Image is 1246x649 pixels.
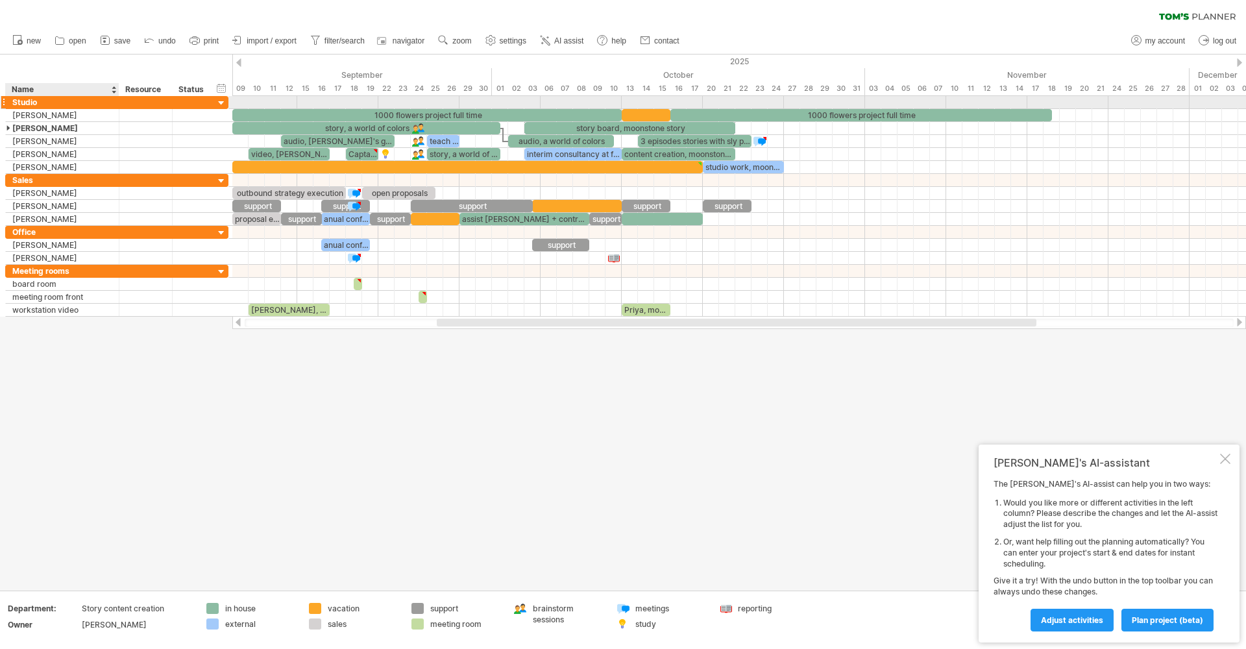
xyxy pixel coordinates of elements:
[411,82,427,95] div: Wednesday, 24 September 2025
[82,619,191,630] div: [PERSON_NAME]
[281,213,322,225] div: support
[557,82,573,95] div: Tuesday, 7 October 2025
[833,82,849,95] div: Thursday, 30 October 2025
[12,239,112,251] div: [PERSON_NAME]
[979,82,995,95] div: Wednesday, 12 November 2025
[1132,615,1203,625] span: plan project (beta)
[946,82,962,95] div: Monday, 10 November 2025
[430,618,501,630] div: meeting room
[435,32,475,49] a: zoom
[12,304,112,316] div: workstation video
[158,36,176,45] span: undo
[247,36,297,45] span: import / export
[12,161,112,173] div: [PERSON_NAME]
[622,82,638,95] div: Monday, 13 October 2025
[622,304,670,316] div: Priya, moonstone project
[508,135,614,147] div: audio, a world of colors
[225,603,296,614] div: in house
[751,82,768,95] div: Thursday, 23 October 2025
[524,148,622,160] div: interim consultancy at freestay publishers
[1011,82,1027,95] div: Friday, 14 November 2025
[1092,82,1108,95] div: Friday, 21 November 2025
[411,200,533,212] div: support
[378,82,395,95] div: Monday, 22 September 2025
[654,36,679,45] span: contact
[186,32,223,49] a: print
[622,148,735,160] div: content creation, moonstone campaign
[1060,82,1076,95] div: Wednesday, 19 November 2025
[249,304,330,316] div: [PERSON_NAME], [PERSON_NAME]'s Ocean project
[1173,82,1190,95] div: Friday, 28 November 2025
[362,82,378,95] div: Friday, 19 September 2025
[816,82,833,95] div: Wednesday, 29 October 2025
[9,32,45,49] a: new
[114,36,130,45] span: save
[533,603,604,625] div: brainstorm sessions
[328,618,398,630] div: sales
[135,68,492,82] div: September 2025
[12,291,112,303] div: meeting room front
[881,82,898,95] div: Tuesday, 4 November 2025
[635,618,706,630] div: study
[605,82,622,95] div: Friday, 10 October 2025
[849,82,865,95] div: Friday, 31 October 2025
[670,82,687,95] div: Thursday, 16 October 2025
[1145,36,1185,45] span: my account
[321,200,370,212] div: support
[800,82,816,95] div: Tuesday, 28 October 2025
[865,68,1190,82] div: November 2025
[229,32,300,49] a: import / export
[703,161,784,173] div: studio work, moonstone project
[638,135,751,147] div: 3 episodes stories with sly podcast
[1044,82,1060,95] div: Tuesday, 18 November 2025
[125,83,165,96] div: Resource
[12,226,112,238] div: Office
[12,148,112,160] div: [PERSON_NAME]
[1076,82,1092,95] div: Thursday, 20 November 2025
[69,36,86,45] span: open
[249,148,330,160] div: video, [PERSON_NAME]'s Ocean quest
[324,36,365,45] span: filter/search
[1003,537,1217,569] li: Or, want help filling out the planning automatically? You can enter your project's start & end da...
[8,619,79,630] div: Owner
[430,603,501,614] div: support
[492,68,865,82] div: October 2025
[1222,82,1238,95] div: Wednesday, 3 December 2025
[995,82,1011,95] div: Thursday, 13 November 2025
[375,32,428,49] a: navigator
[330,82,346,95] div: Wednesday, 17 September 2025
[12,200,112,212] div: [PERSON_NAME]
[12,109,112,121] div: [PERSON_NAME]
[768,82,784,95] div: Friday, 24 October 2025
[541,82,557,95] div: Monday, 6 October 2025
[443,82,459,95] div: Friday, 26 September 2025
[654,82,670,95] div: Wednesday, 15 October 2025
[735,82,751,95] div: Wednesday, 22 October 2025
[51,32,90,49] a: open
[670,109,1052,121] div: 1000 flowers project full time
[994,479,1217,631] div: The [PERSON_NAME]'s AI-assist can help you in two ways: Give it a try! With the undo button in th...
[594,32,630,49] a: help
[532,239,589,251] div: support
[1206,82,1222,95] div: Tuesday, 2 December 2025
[249,82,265,95] div: Wednesday, 10 September 2025
[27,36,41,45] span: new
[1190,82,1206,95] div: Monday, 1 December 2025
[281,82,297,95] div: Friday, 12 September 2025
[719,82,735,95] div: Tuesday, 21 October 2025
[328,603,398,614] div: vacation
[1157,82,1173,95] div: Thursday, 27 November 2025
[508,82,524,95] div: Thursday, 2 October 2025
[482,32,530,49] a: settings
[914,82,930,95] div: Thursday, 6 November 2025
[313,82,330,95] div: Tuesday, 16 September 2025
[297,82,313,95] div: Monday, 15 September 2025
[637,32,683,49] a: contact
[12,265,112,277] div: Meeting rooms
[232,82,249,95] div: Tuesday, 9 September 2025
[452,36,471,45] span: zoom
[537,32,587,49] a: AI assist
[178,83,207,96] div: Status
[346,82,362,95] div: Thursday, 18 September 2025
[346,148,378,160] div: Captain [PERSON_NAME]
